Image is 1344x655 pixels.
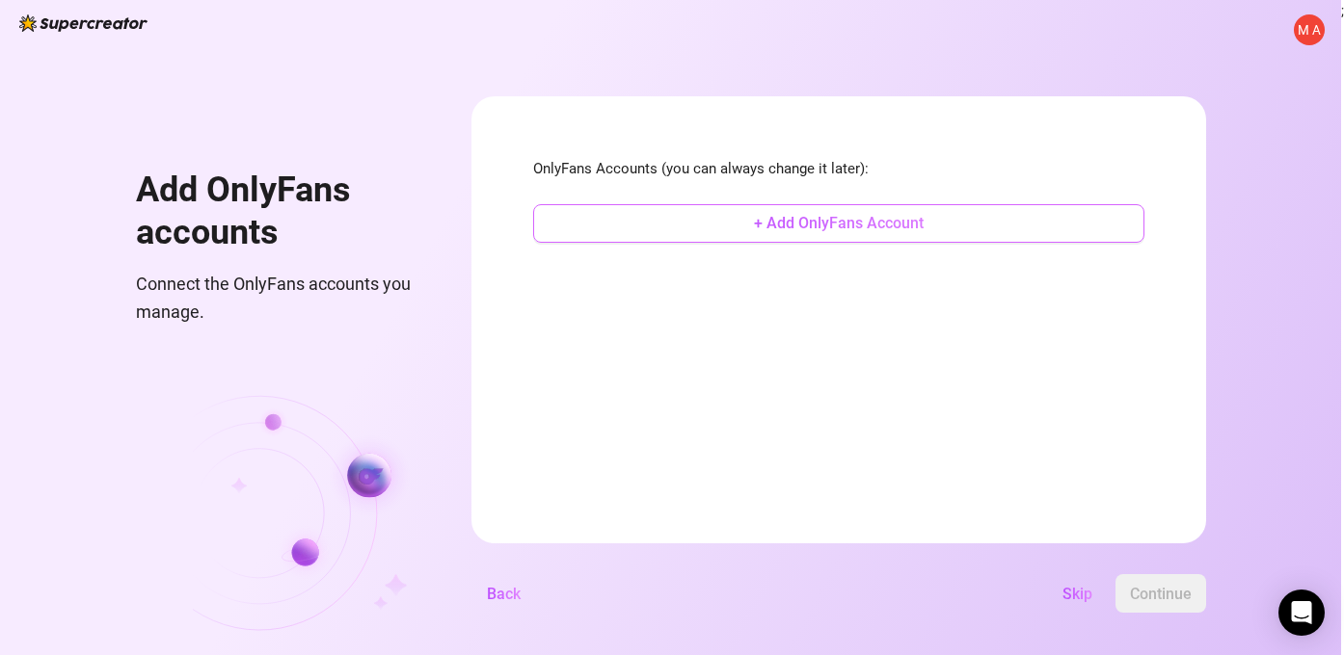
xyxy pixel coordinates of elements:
div: Open Intercom Messenger [1278,589,1325,636]
button: Continue [1116,574,1206,613]
span: Skip [1062,585,1092,603]
button: Back [471,574,536,613]
button: Skip [1047,574,1108,613]
button: + Add OnlyFans Account [533,204,1144,243]
span: Connect the OnlyFans accounts you manage. [136,271,425,326]
span: + Add OnlyFans Account [754,214,924,232]
span: M A [1298,19,1320,39]
span: Back [487,585,521,603]
h1: Add OnlyFans accounts [136,170,425,253]
img: logo [19,14,148,32]
span: OnlyFans Accounts (you can always change it later): [533,158,1144,181]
